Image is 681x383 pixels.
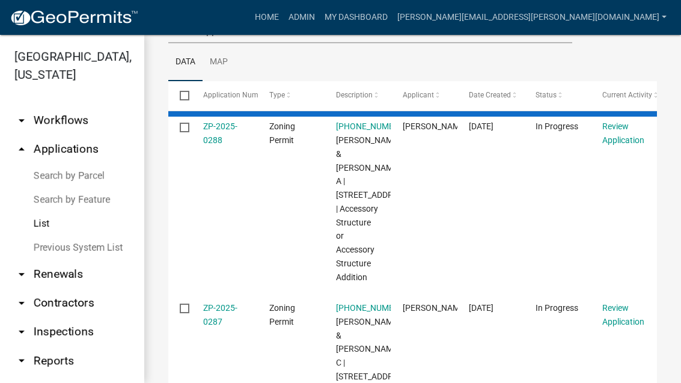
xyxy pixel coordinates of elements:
i: arrow_drop_down [14,267,29,281]
span: Current Activity [602,91,652,99]
a: [PHONE_NUMBER] [336,303,407,313]
span: Sheila Butterfield [403,121,467,131]
i: arrow_drop_down [14,354,29,368]
span: Description [336,91,373,99]
span: 09/11/2025 [469,121,493,131]
a: [PHONE_NUMBER] [336,121,407,131]
i: arrow_drop_down [14,325,29,339]
a: Map [203,43,235,82]
span: Zoning Permit [269,303,295,326]
i: arrow_drop_up [14,142,29,156]
span: In Progress [536,303,578,313]
a: ZP-2025-0287 [203,303,237,326]
a: Admin [284,6,320,29]
datatable-header-cell: Current Activity [590,81,657,110]
span: Zoning Permit [269,121,295,145]
datatable-header-cell: Applicant [391,81,457,110]
span: 72-090-5670 | GRANDA, EDWARD J & LISA A | 3976 POINT RD | Accessory Structure or Accessory Struct... [336,121,410,281]
a: Home [250,6,284,29]
datatable-header-cell: Select [168,81,191,110]
datatable-header-cell: Status [524,81,591,110]
span: In Progress [536,121,578,131]
a: Data [168,43,203,82]
span: Status [536,91,557,99]
span: Date Created [469,91,511,99]
span: Applicant [403,91,434,99]
datatable-header-cell: Description [325,81,391,110]
a: ZP-2025-0288 [203,121,237,145]
span: roxanne anderson [403,303,467,313]
datatable-header-cell: Application Number [191,81,258,110]
a: Review Application [602,303,644,326]
span: Type [269,91,285,99]
span: 09/11/2025 [469,303,493,313]
a: [PERSON_NAME][EMAIL_ADDRESS][PERSON_NAME][DOMAIN_NAME] [392,6,671,29]
a: My Dashboard [320,6,392,29]
i: arrow_drop_down [14,296,29,310]
a: Review Application [602,121,644,145]
i: arrow_drop_down [14,113,29,127]
span: Application Number [203,91,269,99]
datatable-header-cell: Date Created [457,81,524,110]
datatable-header-cell: Type [258,81,325,110]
